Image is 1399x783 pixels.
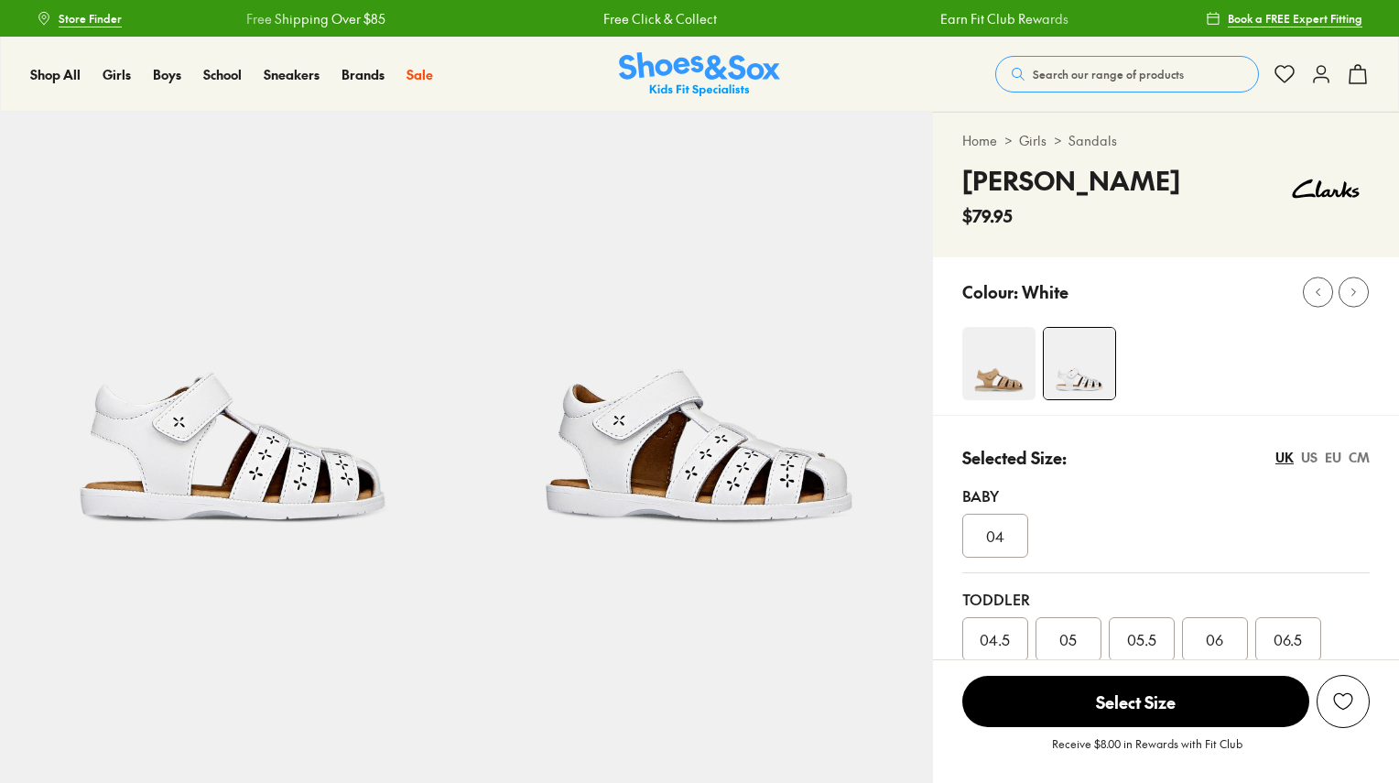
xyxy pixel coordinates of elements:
[1127,628,1156,650] span: 05.5
[962,676,1309,727] span: Select Size
[962,279,1018,304] p: Colour:
[1059,628,1077,650] span: 05
[962,161,1180,200] h4: [PERSON_NAME]
[1325,448,1341,467] div: EU
[1068,131,1117,150] a: Sandals
[103,65,131,84] a: Girls
[1019,131,1047,150] a: Girls
[1301,448,1318,467] div: US
[962,588,1370,610] div: Toddler
[1206,628,1223,650] span: 06
[103,65,131,83] span: Girls
[342,65,385,83] span: Brands
[1052,735,1242,768] p: Receive $8.00 in Rewards with Fit Club
[1228,10,1362,27] span: Book a FREE Expert Fitting
[1274,628,1302,650] span: 06.5
[1044,328,1115,399] img: 4-503630_1
[939,9,1068,28] a: Earn Fit Club Rewards
[264,65,320,84] a: Sneakers
[602,9,716,28] a: Free Click & Collect
[245,9,385,28] a: Free Shipping Over $85
[962,131,1370,150] div: > >
[962,203,1013,228] span: $79.95
[1275,448,1294,467] div: UK
[962,327,1036,400] img: 4-509682_1
[30,65,81,84] a: Shop All
[203,65,242,84] a: School
[962,484,1370,506] div: Baby
[407,65,433,83] span: Sale
[407,65,433,84] a: Sale
[986,525,1004,547] span: 04
[619,52,780,97] img: SNS_Logo_Responsive.svg
[466,112,932,578] img: 5-503631_1
[264,65,320,83] span: Sneakers
[962,131,997,150] a: Home
[203,65,242,83] span: School
[980,628,1010,650] span: 04.5
[962,675,1309,728] button: Select Size
[59,10,122,27] span: Store Finder
[1022,279,1068,304] p: White
[962,445,1067,470] p: Selected Size:
[153,65,181,84] a: Boys
[1282,161,1370,216] img: Vendor logo
[1349,448,1370,467] div: CM
[995,56,1259,92] button: Search our range of products
[619,52,780,97] a: Shoes & Sox
[342,65,385,84] a: Brands
[153,65,181,83] span: Boys
[30,65,81,83] span: Shop All
[1317,675,1370,728] button: Add to Wishlist
[37,2,122,35] a: Store Finder
[1206,2,1362,35] a: Book a FREE Expert Fitting
[1033,66,1184,82] span: Search our range of products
